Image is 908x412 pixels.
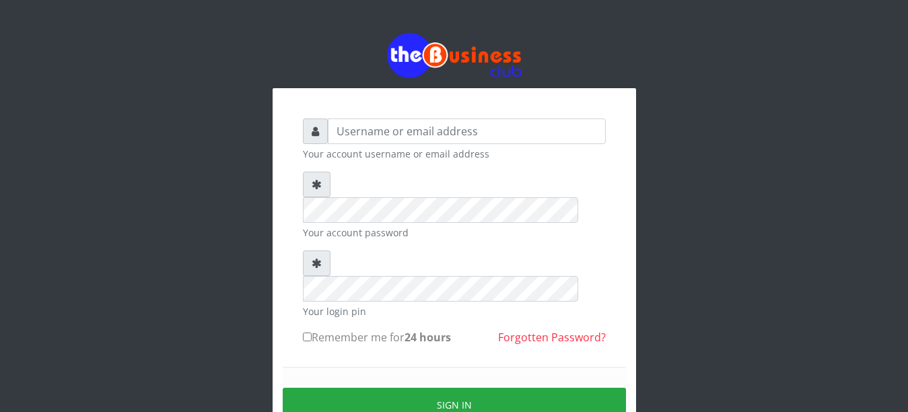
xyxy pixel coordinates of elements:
[498,330,606,345] a: Forgotten Password?
[303,333,312,341] input: Remember me for24 hours
[303,226,606,240] small: Your account password
[303,329,451,345] label: Remember me for
[328,118,606,144] input: Username or email address
[303,304,606,318] small: Your login pin
[405,330,451,345] b: 24 hours
[303,147,606,161] small: Your account username or email address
